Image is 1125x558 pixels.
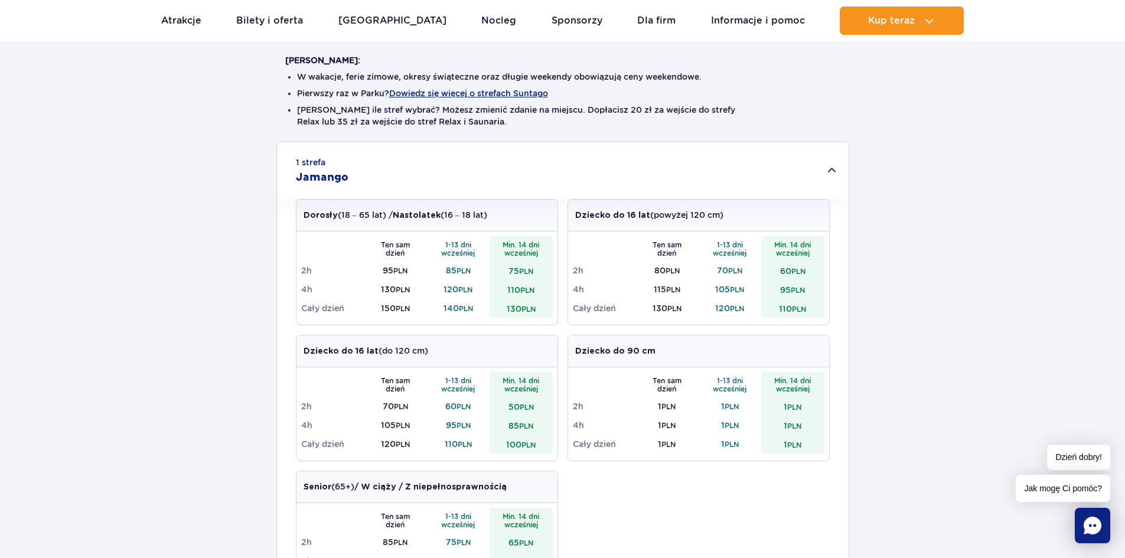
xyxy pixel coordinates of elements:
[301,261,364,280] td: 2h
[297,104,829,128] li: [PERSON_NAME] ile stref wybrać? Możesz zmienić zdanie na miejscu. Dopłacisz 20 zł za wejście do s...
[573,416,636,435] td: 4h
[490,280,553,299] td: 110
[1047,445,1110,470] span: Dzień dobry!
[364,372,427,397] th: Ten sam dzień
[635,372,699,397] th: Ten sam dzień
[761,416,824,435] td: 1
[635,261,699,280] td: 80
[573,280,636,299] td: 4h
[456,538,471,547] small: PLN
[519,422,533,430] small: PLN
[635,435,699,453] td: 1
[456,266,471,275] small: PLN
[661,421,676,430] small: PLN
[301,533,364,552] td: 2h
[389,89,548,98] button: Dowiedz się więcej o strefach Suntago
[792,305,806,314] small: PLN
[666,266,680,275] small: PLN
[456,402,471,411] small: PLN
[427,261,490,280] td: 85
[490,533,553,552] td: 65
[490,261,553,280] td: 75
[393,211,441,220] strong: Nastolatek
[304,481,507,493] p: (65+)
[573,299,636,318] td: Cały dzień
[791,286,805,295] small: PLN
[699,416,762,435] td: 1
[393,538,407,547] small: PLN
[459,304,473,313] small: PLN
[519,267,533,276] small: PLN
[573,261,636,280] td: 2h
[575,347,656,355] strong: Dziecko do 90 cm
[761,435,824,453] td: 1
[661,402,676,411] small: PLN
[787,440,801,449] small: PLN
[490,416,553,435] td: 85
[364,261,427,280] td: 95
[427,299,490,318] td: 140
[840,6,964,35] button: Kup teraz
[725,421,739,430] small: PLN
[575,211,650,220] strong: Dziecko do 16 lat
[364,280,427,299] td: 130
[296,156,325,168] small: 1 strefa
[868,15,915,26] span: Kup teraz
[161,6,201,35] a: Atrakcje
[667,304,681,313] small: PLN
[427,397,490,416] td: 60
[635,416,699,435] td: 1
[573,435,636,453] td: Cały dzień
[699,236,762,261] th: 1-13 dni wcześniej
[490,435,553,453] td: 100
[635,299,699,318] td: 130
[338,6,446,35] a: [GEOGRAPHIC_DATA]
[297,71,829,83] li: W wakacje, ferie zimowe, okresy świąteczne oraz długie weekendy obowiązują ceny weekendowe.
[1075,508,1110,543] div: Chat
[304,347,379,355] strong: Dziecko do 16 lat
[364,236,427,261] th: Ten sam dzień
[699,372,762,397] th: 1-13 dni wcześniej
[761,372,824,397] th: Min. 14 dni wcześniej
[699,299,762,318] td: 120
[354,483,507,491] strong: / W ciąży / Z niepełnosprawnością
[761,261,824,280] td: 60
[456,421,471,430] small: PLN
[427,236,490,261] th: 1-13 dni wcześniej
[519,539,533,547] small: PLN
[458,440,472,449] small: PLN
[304,211,338,220] strong: Dorosły
[490,372,553,397] th: Min. 14 dni wcześniej
[364,435,427,453] td: 120
[304,483,331,491] strong: Senior
[458,285,472,294] small: PLN
[637,6,676,35] a: Dla firm
[791,267,806,276] small: PLN
[521,440,536,449] small: PLN
[296,171,348,185] h2: Jamango
[490,299,553,318] td: 130
[761,280,824,299] td: 95
[552,6,602,35] a: Sponsorzy
[728,266,742,275] small: PLN
[635,280,699,299] td: 115
[301,435,364,453] td: Cały dzień
[787,403,801,412] small: PLN
[521,305,536,314] small: PLN
[364,397,427,416] td: 70
[364,533,427,552] td: 85
[396,285,410,294] small: PLN
[699,280,762,299] td: 105
[635,397,699,416] td: 1
[396,421,410,430] small: PLN
[304,209,487,221] p: (18 – 65 lat) / (16 – 18 lat)
[1016,475,1110,502] span: Jak mogę Ci pomóc?
[711,6,805,35] a: Informacje i pomoc
[761,299,824,318] td: 110
[396,304,410,313] small: PLN
[725,402,739,411] small: PLN
[427,416,490,435] td: 95
[427,508,490,533] th: 1-13 dni wcześniej
[364,508,427,533] th: Ten sam dzień
[787,422,801,430] small: PLN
